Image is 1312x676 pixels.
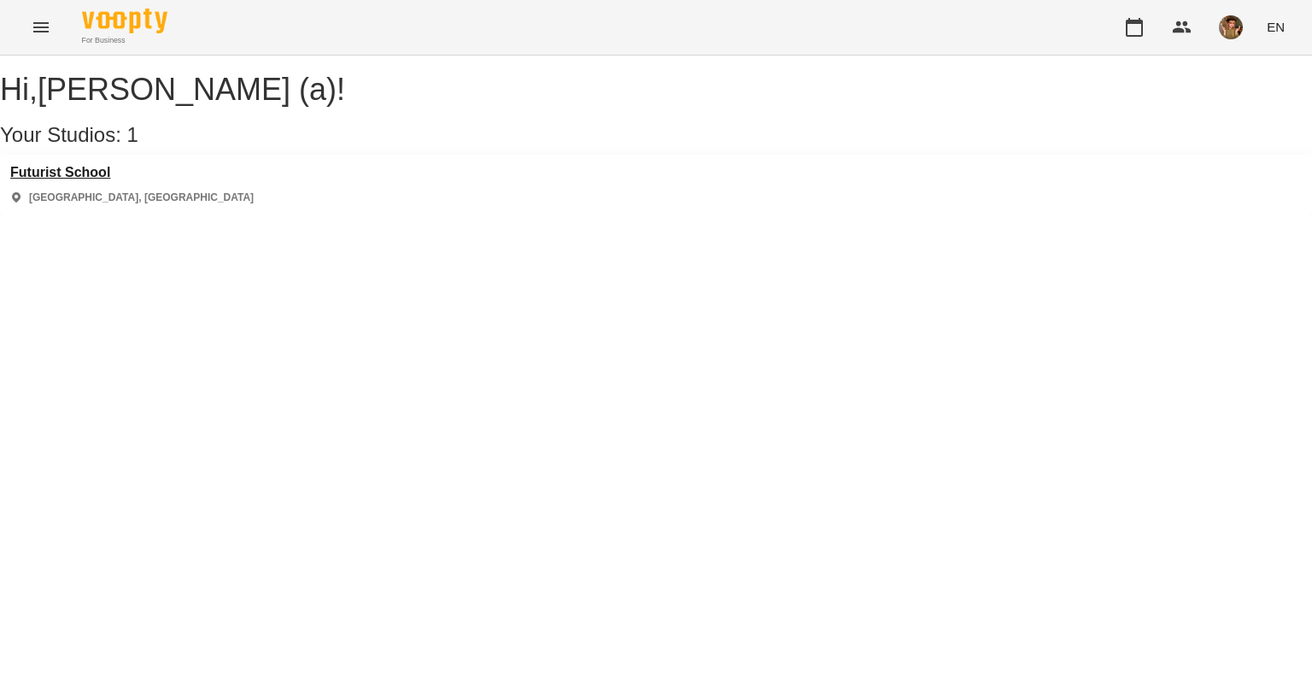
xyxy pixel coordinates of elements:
[1260,11,1291,43] button: EN
[1267,18,1285,36] span: EN
[10,165,254,180] a: Futurist School
[29,191,254,205] p: [GEOGRAPHIC_DATA], [GEOGRAPHIC_DATA]
[127,123,138,146] span: 1
[82,35,167,46] span: For Business
[20,7,61,48] button: Menu
[82,9,167,33] img: Voopty Logo
[1219,15,1243,39] img: 166010c4e833d35833869840c76da126.jpeg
